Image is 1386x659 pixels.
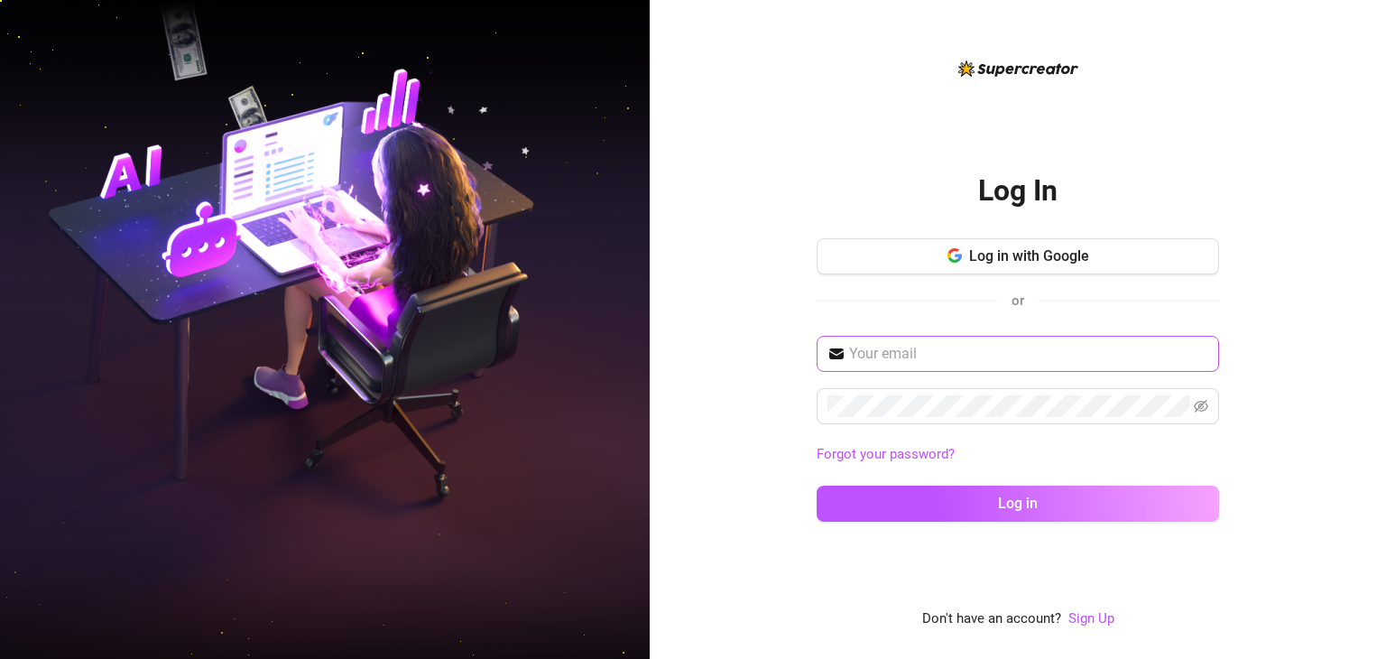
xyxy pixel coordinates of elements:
img: logo-BBDzfeDw.svg [958,60,1078,77]
h2: Log In [978,172,1058,209]
span: or [1012,292,1024,309]
span: eye-invisible [1194,399,1208,413]
a: Sign Up [1068,610,1114,627]
button: Log in [817,486,1219,522]
a: Forgot your password? [817,446,955,462]
button: Log in with Google [817,238,1219,274]
span: Log in with Google [969,247,1089,265]
span: Don't have an account? [922,608,1061,630]
a: Forgot your password? [817,444,1219,466]
input: Your email [849,343,1208,365]
span: Log in [998,495,1038,512]
a: Sign Up [1068,608,1114,630]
